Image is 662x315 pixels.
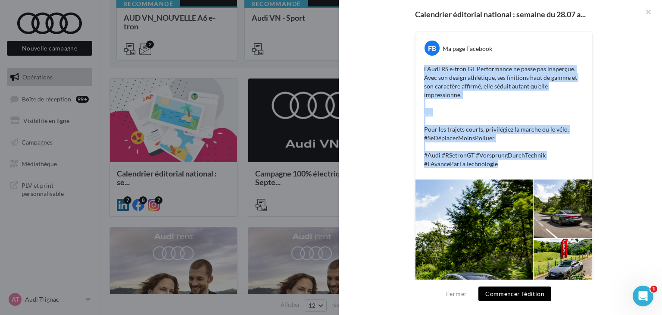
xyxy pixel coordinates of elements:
[424,65,584,168] p: L’Audi RS e-tron GT Performance ne passe pas inaperçue. Avec son design athlétique, ses finitions...
[443,44,492,53] div: Ma page Facebook
[650,286,657,293] span: 1
[478,287,551,301] button: Commencer l'édition
[415,10,586,18] span: Calendrier éditorial national : semaine du 28.07 a...
[443,289,470,299] button: Fermer
[633,286,653,306] iframe: Intercom live chat
[425,41,440,56] div: FB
